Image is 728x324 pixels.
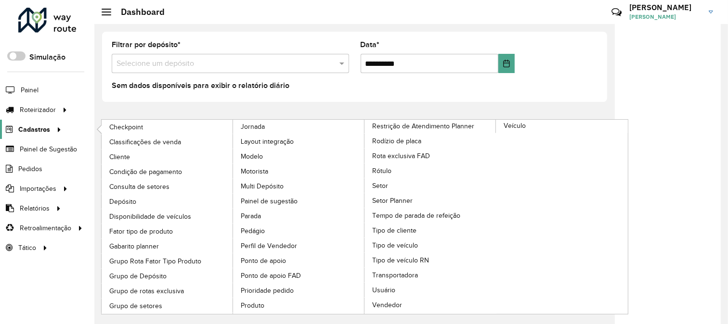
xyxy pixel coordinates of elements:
[102,164,234,179] a: Condição de pagamento
[364,163,496,178] a: Rótulo
[241,271,301,281] span: Ponto de apoio FAD
[112,80,289,91] label: Sem dados disponíveis para exibir o relatório diário
[372,270,418,280] span: Transportadora
[372,121,474,131] span: Restrição de Atendimento Planner
[20,184,56,194] span: Importações
[18,164,42,174] span: Pedidos
[109,241,159,251] span: Gabarito planner
[372,285,395,295] span: Usuário
[372,196,413,206] span: Setor Planner
[364,253,496,267] a: Tipo de veículo RN
[21,85,39,95] span: Painel
[102,194,234,209] a: Depósito
[112,39,181,50] label: Filtrar por depósito
[20,223,71,233] span: Retroalimentação
[241,241,297,251] span: Perfil de Vendedor
[364,178,496,193] a: Setor
[372,136,421,146] span: Rodízio de placa
[241,300,264,311] span: Produto
[372,300,402,310] span: Vendedor
[233,298,365,312] a: Produto
[241,122,265,132] span: Jornada
[372,240,418,250] span: Tipo de veículo
[102,120,365,314] a: Jornada
[372,225,416,236] span: Tipo de cliente
[109,167,182,177] span: Condição de pagamento
[233,253,365,268] a: Ponto de apoio
[364,238,496,252] a: Tipo de veículo
[18,243,36,253] span: Tático
[18,125,50,135] span: Cadastros
[241,181,284,191] span: Multi Depósito
[233,238,365,253] a: Perfil de Vendedor
[498,54,515,73] button: Choose Date
[241,196,298,206] span: Painel de sugestão
[102,179,234,194] a: Consulta de setores
[241,226,265,236] span: Pedágio
[364,268,496,282] a: Transportadora
[102,299,234,313] a: Grupo de setores
[233,194,365,208] a: Painel de sugestão
[233,283,365,298] a: Prioridade pedido
[364,298,496,312] a: Vendedor
[364,283,496,297] a: Usuário
[364,149,496,163] a: Rota exclusiva FAD
[109,152,130,162] span: Cliente
[372,166,391,176] span: Rótulo
[102,284,234,298] a: Grupo de rotas exclusiva
[233,209,365,223] a: Parada
[241,151,263,162] span: Modelo
[241,137,294,147] span: Layout integração
[504,121,526,131] span: Veículo
[111,7,165,17] h2: Dashboard
[109,256,201,266] span: Grupo Rota Fator Tipo Produto
[102,209,234,224] a: Disponibilidade de veículos
[364,208,496,223] a: Tempo de parada de refeição
[233,224,365,238] a: Pedágio
[102,135,234,149] a: Classificações de venda
[372,181,388,191] span: Setor
[20,144,77,154] span: Painel de Sugestão
[233,149,365,163] a: Modelo
[361,39,380,50] label: Data
[372,151,430,161] span: Rota exclusiva FAD
[109,212,191,222] span: Disponibilidade de veículos
[241,211,261,221] span: Parada
[241,286,294,296] span: Prioridade pedido
[109,301,162,311] span: Grupo de setores
[102,239,234,253] a: Gabarito planner
[20,105,56,115] span: Roteirizador
[372,211,460,221] span: Tempo de parada de refeição
[20,203,50,213] span: Relatórios
[102,224,234,238] a: Fator tipo de produto
[364,193,496,208] a: Setor Planner
[109,271,167,281] span: Grupo de Depósito
[109,122,143,132] span: Checkpoint
[109,226,173,237] span: Fator tipo de produto
[102,150,234,164] a: Cliente
[364,223,496,237] a: Tipo de cliente
[233,134,365,149] a: Layout integração
[109,182,169,192] span: Consulta de setores
[233,179,365,193] a: Multi Depósito
[233,268,365,283] a: Ponto de apoio FAD
[241,256,286,266] span: Ponto de apoio
[629,12,702,21] span: [PERSON_NAME]
[233,120,496,314] a: Restrição de Atendimento Planner
[233,164,365,178] a: Motorista
[372,255,429,265] span: Tipo de veículo RN
[102,269,234,283] a: Grupo de Depósito
[241,166,268,176] span: Motorista
[629,3,702,12] h3: [PERSON_NAME]
[102,254,234,268] a: Grupo Rota Fator Tipo Produto
[109,197,136,207] span: Depósito
[606,2,627,23] a: Contato Rápido
[364,120,628,314] a: Veículo
[109,137,181,147] span: Classificações de venda
[29,51,65,63] label: Simulação
[109,286,184,296] span: Grupo de rotas exclusiva
[364,134,496,148] a: Rodízio de placa
[102,120,234,134] a: Checkpoint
